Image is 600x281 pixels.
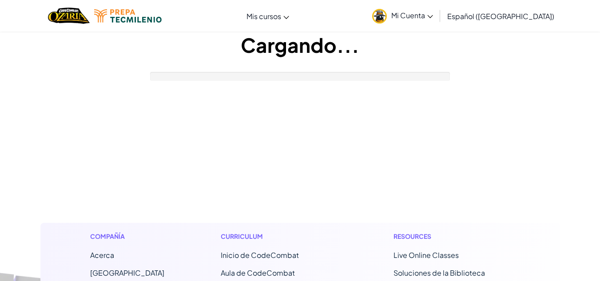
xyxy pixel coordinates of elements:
span: Mis cursos [246,12,281,21]
span: Español ([GEOGRAPHIC_DATA]) [447,12,554,21]
a: Soluciones de la Biblioteca [393,268,485,277]
h1: Resources [393,232,510,241]
h1: Compañía [90,232,164,241]
img: avatar [372,9,387,24]
a: Mis cursos [242,4,294,28]
a: Español ([GEOGRAPHIC_DATA]) [443,4,559,28]
span: Inicio de CodeCombat [221,250,299,260]
span: Mi Cuenta [391,11,433,20]
img: Tecmilenio logo [94,9,162,23]
h1: Curriculum [221,232,338,241]
a: Mi Cuenta [368,2,437,30]
a: Ozaria by CodeCombat logo [48,7,89,25]
img: Home [48,7,89,25]
a: Live Online Classes [393,250,459,260]
a: Aula de CodeCombat [221,268,295,277]
a: Acerca [90,250,114,260]
a: [GEOGRAPHIC_DATA] [90,268,164,277]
